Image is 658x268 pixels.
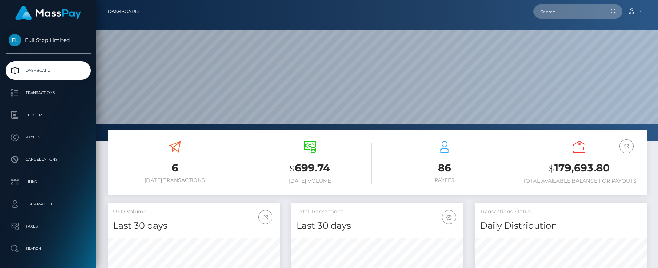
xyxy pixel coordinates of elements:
[113,219,274,232] h4: Last 30 days
[113,208,274,216] h5: USD Volume
[248,161,372,176] h3: 699.74
[9,176,88,187] p: Links
[113,161,237,175] h3: 6
[9,243,88,254] p: Search
[480,208,641,216] h5: Transactions Status
[518,161,641,176] h3: 179,693.80
[6,37,91,43] span: Full Stop Limited
[549,163,554,174] small: $
[9,34,21,46] img: Full Stop Limited
[248,178,372,184] h6: [DATE] Volume
[9,132,88,143] p: Payees
[9,87,88,98] p: Transactions
[6,195,91,213] a: User Profile
[9,110,88,121] p: Ledger
[9,65,88,76] p: Dashboard
[9,154,88,165] p: Cancellations
[6,61,91,80] a: Dashboard
[297,219,458,232] h4: Last 30 days
[518,178,641,184] h6: Total Available Balance for Payouts
[108,4,139,19] a: Dashboard
[480,219,641,232] h4: Daily Distribution
[6,150,91,169] a: Cancellations
[6,84,91,102] a: Transactions
[6,106,91,124] a: Ledger
[533,4,603,19] input: Search...
[6,217,91,236] a: Taxes
[383,161,507,175] h3: 86
[6,128,91,147] a: Payees
[9,199,88,210] p: User Profile
[15,6,81,20] img: MassPay Logo
[6,239,91,258] a: Search
[6,173,91,191] a: Links
[297,208,458,216] h5: Total Transactions
[290,163,295,174] small: $
[383,177,507,183] h6: Payees
[113,177,237,183] h6: [DATE] Transactions
[9,221,88,232] p: Taxes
